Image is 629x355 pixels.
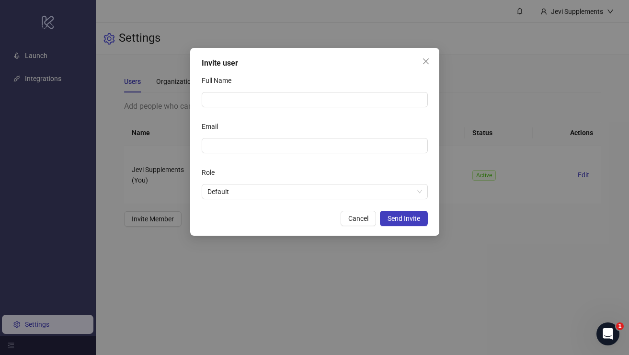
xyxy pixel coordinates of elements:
input: Email [207,140,420,151]
input: Full Name [202,92,428,107]
span: Default [207,184,422,199]
button: Send Invite [380,211,428,226]
label: Role [202,165,221,180]
label: Email [202,119,224,134]
span: close [422,57,430,65]
span: Cancel [348,215,368,222]
span: 1 [616,322,624,330]
div: Invite user [202,57,428,69]
span: Send Invite [388,215,420,222]
iframe: Intercom live chat [596,322,619,345]
button: Close [418,54,434,69]
label: Full Name [202,73,238,88]
button: Cancel [341,211,376,226]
